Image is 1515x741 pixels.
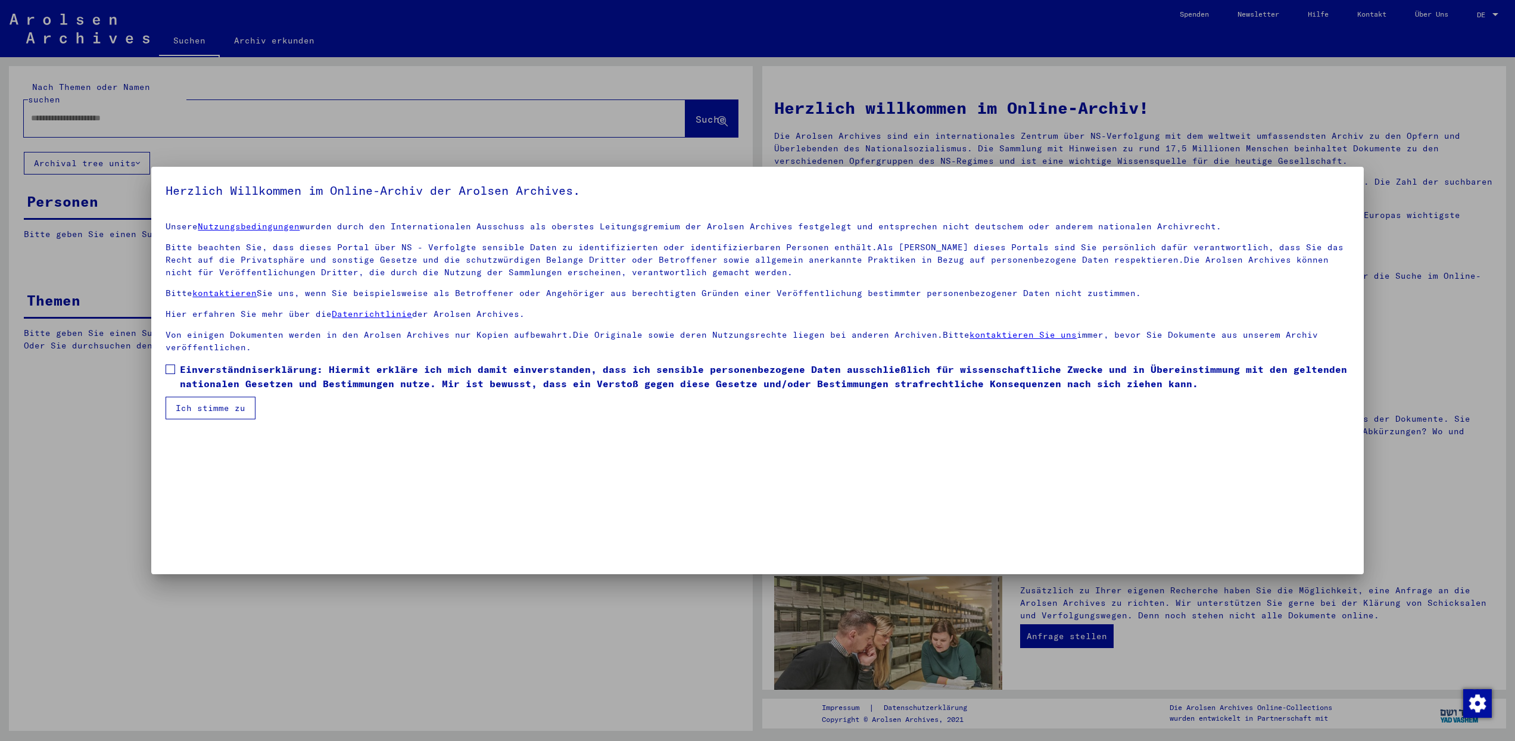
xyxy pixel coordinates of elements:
[180,362,1349,391] span: Einverständniserklärung: Hiermit erkläre ich mich damit einverstanden, dass ich sensible personen...
[166,308,1349,320] p: Hier erfahren Sie mehr über die der Arolsen Archives.
[166,220,1349,233] p: Unsere wurden durch den Internationalen Ausschuss als oberstes Leitungsgremium der Arolsen Archiv...
[166,329,1349,354] p: Von einigen Dokumenten werden in den Arolsen Archives nur Kopien aufbewahrt.Die Originale sowie d...
[166,241,1349,279] p: Bitte beachten Sie, dass dieses Portal über NS - Verfolgte sensible Daten zu identifizierten oder...
[332,309,412,319] a: Datenrichtlinie
[166,181,1349,200] h5: Herzlich Willkommen im Online-Archiv der Arolsen Archives.
[192,288,257,298] a: kontaktieren
[970,329,1077,340] a: kontaktieren Sie uns
[166,397,255,419] button: Ich stimme zu
[198,221,300,232] a: Nutzungsbedingungen
[1463,689,1492,718] img: Zustimmung ändern
[166,287,1349,300] p: Bitte Sie uns, wenn Sie beispielsweise als Betroffener oder Angehöriger aus berechtigten Gründen ...
[1463,689,1491,717] div: Zustimmung ändern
